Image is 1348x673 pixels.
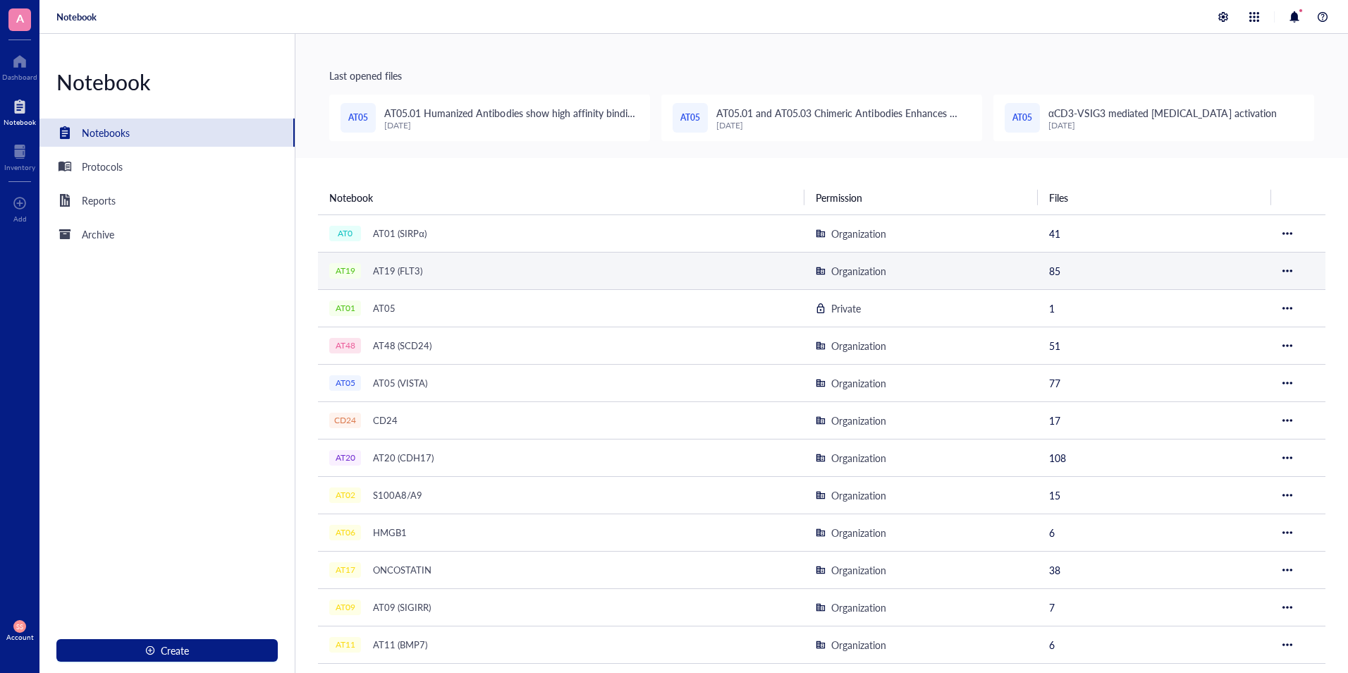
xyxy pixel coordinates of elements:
[367,523,413,542] div: HMGB1
[831,450,886,466] div: Organization
[16,623,23,631] span: SS
[4,95,36,126] a: Notebook
[831,263,886,279] div: Organization
[1038,551,1271,588] td: 38
[82,159,123,174] div: Protocols
[1012,111,1032,125] span: AT05
[367,298,402,318] div: AT05
[716,121,971,131] div: [DATE]
[4,140,35,171] a: Inventory
[367,373,434,393] div: AT05 (VISTA)
[1038,252,1271,289] td: 85
[39,68,295,96] div: Notebook
[367,598,437,617] div: AT09 (SIGIRR)
[6,633,34,641] div: Account
[82,193,116,208] div: Reports
[82,226,114,242] div: Archive
[348,111,368,125] span: AT05
[1038,181,1271,214] th: Files
[1038,289,1271,327] td: 1
[2,73,37,81] div: Dashboard
[831,637,886,653] div: Organization
[1038,439,1271,476] td: 108
[831,525,886,540] div: Organization
[367,635,434,655] div: AT11 (BMP7)
[831,600,886,615] div: Organization
[39,186,295,214] a: Reports
[367,411,404,430] div: CD24
[367,448,440,468] div: AT20 (CDH17)
[2,50,37,81] a: Dashboard
[39,152,295,181] a: Protocols
[831,338,886,353] div: Organization
[1038,514,1271,551] td: 6
[831,562,886,578] div: Organization
[680,111,700,125] span: AT05
[367,336,438,356] div: AT48 (SCD24)
[1038,626,1271,663] td: 6
[13,214,27,223] div: Add
[1048,121,1277,131] div: [DATE]
[1038,401,1271,439] td: 17
[367,560,438,580] div: ONCOSTATIN
[367,261,429,281] div: AT19 (FLT3)
[367,224,433,243] div: AT01 (SIRPα)
[1038,588,1271,626] td: 7
[831,301,861,316] div: Private
[831,413,886,428] div: Organization
[39,220,295,248] a: Archive
[4,118,36,126] div: Notebook
[82,125,130,140] div: Notebooks
[804,181,1038,214] th: Permission
[4,163,35,171] div: Inventory
[39,119,295,147] a: Notebooks
[716,106,972,151] span: AT05.01 and AT05.03 Chimeric Antibodies Enhances Immune Response by Increasing Releases of IFN-γ,...
[1048,106,1277,120] span: αCD3-VSIG3 mediated [MEDICAL_DATA] activation
[1038,327,1271,364] td: 51
[384,121,639,131] div: [DATE]
[1038,364,1271,401] td: 77
[329,68,1314,83] div: Last opened files
[384,106,641,135] span: AT05.01 Humanized Antibodies show high affinity binding to VISTA Transfected [MEDICAL_DATA] cells
[56,11,97,23] a: Notebook
[56,639,278,662] button: Create
[16,9,24,27] span: A
[831,226,886,241] div: Organization
[831,375,886,391] div: Organization
[161,645,189,656] span: Create
[1038,214,1271,252] td: 41
[318,181,804,214] th: Notebook
[831,487,886,503] div: Organization
[1038,476,1271,514] td: 15
[367,485,429,505] div: S100A8/A9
